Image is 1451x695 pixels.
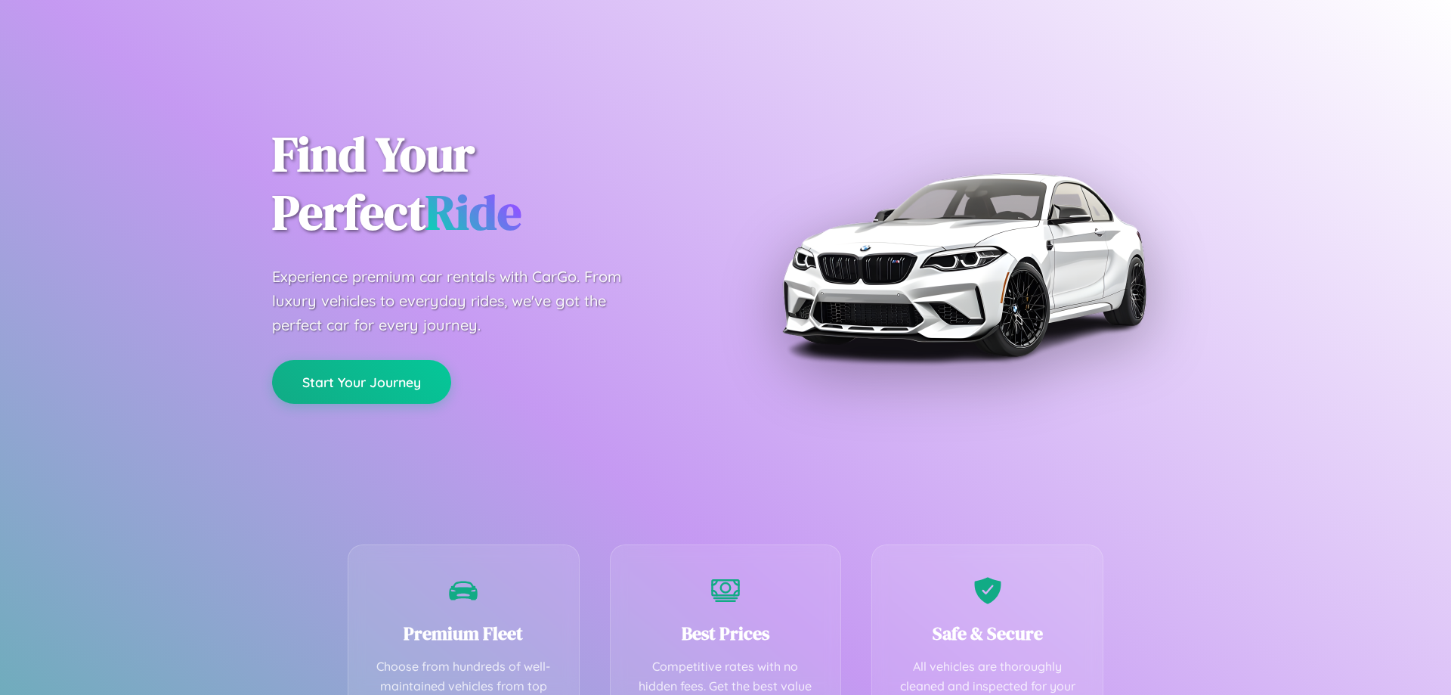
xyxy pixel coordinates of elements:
[272,265,650,337] p: Experience premium car rentals with CarGo. From luxury vehicles to everyday rides, we've got the ...
[895,621,1080,646] h3: Safe & Secure
[425,179,521,245] span: Ride
[272,360,451,404] button: Start Your Journey
[633,621,818,646] h3: Best Prices
[371,621,556,646] h3: Premium Fleet
[775,76,1152,454] img: Premium BMW car rental vehicle
[272,126,703,242] h1: Find Your Perfect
